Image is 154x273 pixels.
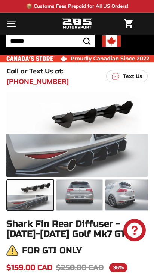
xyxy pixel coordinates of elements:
img: warning.png [6,245,18,257]
p: Text Us [123,72,142,80]
a: [PHONE_NUMBER] [6,76,69,87]
h1: Shark Fin Rear Diffuser - [DATE]-[DATE] Golf Mk7 GTI [6,219,148,239]
p: 📦 Customs Fees Prepaid for All US Orders! [26,3,128,10]
span: $250.00 CAD [56,263,104,272]
p: Call or Text Us at: [6,66,64,76]
input: Search [6,35,95,47]
a: Cart [120,13,136,34]
span: $159.00 CAD [6,263,52,272]
a: Text Us [106,70,148,82]
img: Logo_285_Motorsport_areodynamics_components [62,18,92,30]
inbox-online-store-chat: Shopify online store chat [121,219,148,243]
h3: For GTI only [22,246,82,255]
span: 36% [109,263,127,272]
